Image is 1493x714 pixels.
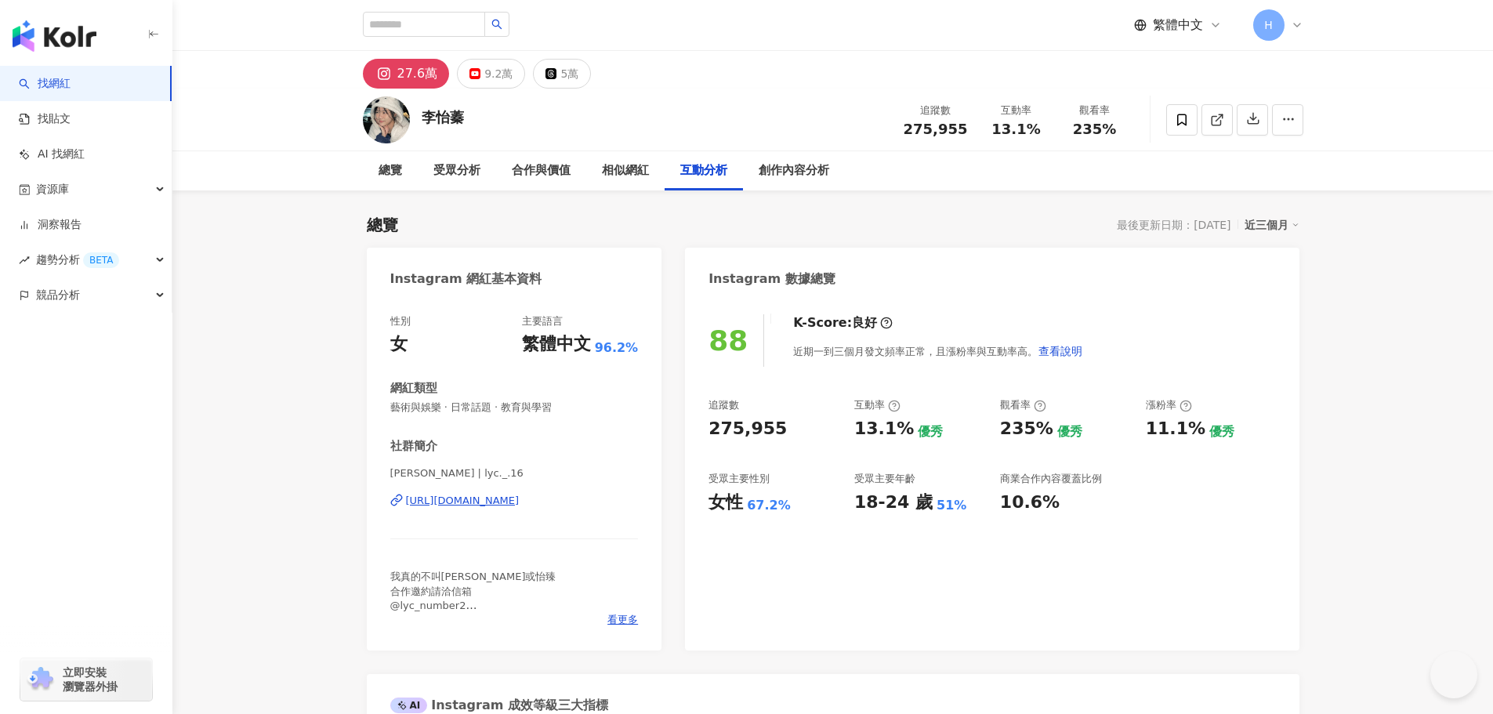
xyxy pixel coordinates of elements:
[457,59,525,89] button: 9.2萬
[1430,651,1477,698] iframe: Help Scout Beacon - Open
[793,335,1083,367] div: 近期一到三個月發文頻率正常，且漲粉率與互動率高。
[1146,417,1205,441] div: 11.1%
[937,497,966,514] div: 51%
[854,398,901,412] div: 互動率
[793,314,893,332] div: K-Score :
[747,497,791,514] div: 67.2%
[390,400,639,415] span: 藝術與娛樂 · 日常話題 · 教育與學習
[25,667,56,692] img: chrome extension
[852,314,877,332] div: 良好
[1073,121,1117,137] span: 235%
[397,63,438,85] div: 27.6萬
[1000,491,1060,515] div: 10.6%
[390,494,639,508] a: [URL][DOMAIN_NAME]
[991,121,1040,137] span: 13.1%
[1000,417,1053,441] div: 235%
[1117,219,1230,231] div: 最後更新日期：[DATE]
[1153,16,1203,34] span: 繁體中文
[390,380,437,397] div: 網紅類型
[708,324,748,357] div: 88
[987,103,1046,118] div: 互動率
[484,63,513,85] div: 9.2萬
[904,121,968,137] span: 275,955
[680,161,727,180] div: 互動分析
[560,63,578,85] div: 5萬
[708,491,743,515] div: 女性
[708,398,739,412] div: 追蹤數
[36,277,80,313] span: 競品分析
[19,111,71,127] a: 找貼文
[904,103,968,118] div: 追蹤數
[1209,423,1234,440] div: 優秀
[607,613,638,627] span: 看更多
[918,423,943,440] div: 優秀
[13,20,96,52] img: logo
[595,339,639,357] span: 96.2%
[1146,398,1192,412] div: 漲粉率
[708,472,770,486] div: 受眾主要性別
[433,161,480,180] div: 受眾分析
[390,314,411,328] div: 性別
[36,172,69,207] span: 資源庫
[363,59,450,89] button: 27.6萬
[390,697,608,714] div: Instagram 成效等級三大指標
[1057,423,1082,440] div: 優秀
[1000,472,1102,486] div: 商業合作內容覆蓋比例
[63,665,118,694] span: 立即安裝 瀏覽器外掛
[406,494,520,508] div: [URL][DOMAIN_NAME]
[422,107,464,127] div: 李怡蓁
[390,438,437,455] div: 社群簡介
[20,658,152,701] a: chrome extension立即安裝 瀏覽器外掛
[1264,16,1273,34] span: H
[19,76,71,92] a: search找網紅
[533,59,591,89] button: 5萬
[19,147,85,162] a: AI 找網紅
[1065,103,1125,118] div: 觀看率
[390,571,581,640] span: 我真的不叫[PERSON_NAME]或怡臻 合作邀約請洽信箱 @lyc_number2 ✉️[EMAIL_ADDRESS][DOMAIN_NAME] 🎬⬇️
[367,214,398,236] div: 總覽
[1038,335,1083,367] button: 查看說明
[708,270,835,288] div: Instagram 數據總覽
[363,96,410,143] img: KOL Avatar
[1000,398,1046,412] div: 觀看率
[390,698,428,713] div: AI
[491,19,502,30] span: search
[83,252,119,268] div: BETA
[854,491,933,515] div: 18-24 歲
[708,417,787,441] div: 275,955
[19,255,30,266] span: rise
[390,466,639,480] span: [PERSON_NAME] | lyc._.16
[36,242,119,277] span: 趨勢分析
[759,161,829,180] div: 創作內容分析
[512,161,571,180] div: 合作與價值
[522,314,563,328] div: 主要語言
[379,161,402,180] div: 總覽
[1245,215,1299,235] div: 近三個月
[19,217,82,233] a: 洞察報告
[390,270,542,288] div: Instagram 網紅基本資料
[522,332,591,357] div: 繁體中文
[854,417,914,441] div: 13.1%
[854,472,915,486] div: 受眾主要年齡
[1038,345,1082,357] span: 查看說明
[602,161,649,180] div: 相似網紅
[390,332,408,357] div: 女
